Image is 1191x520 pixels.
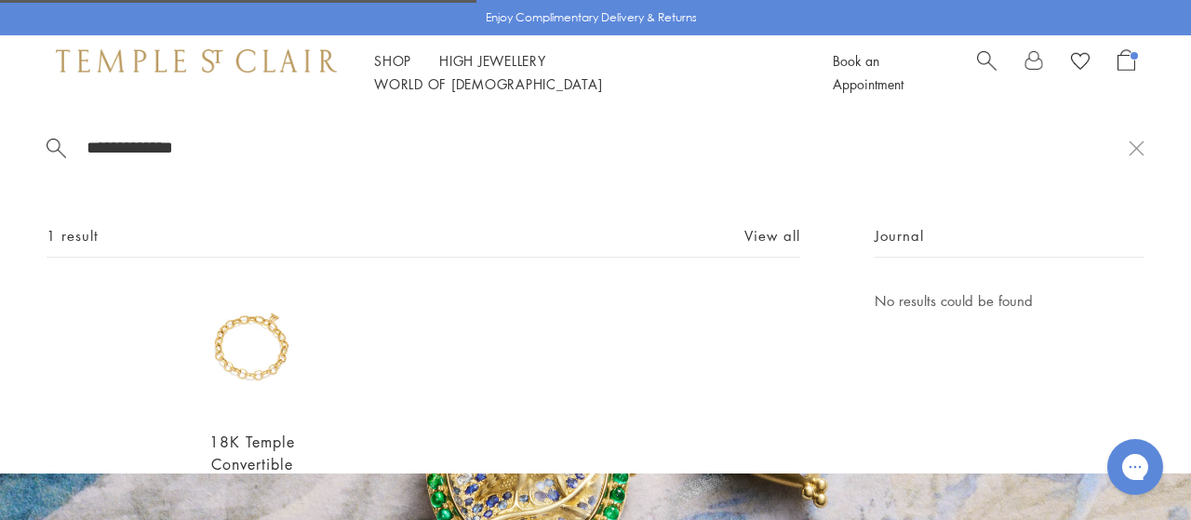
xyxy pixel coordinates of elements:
[374,74,602,93] a: World of [DEMOGRAPHIC_DATA]World of [DEMOGRAPHIC_DATA]
[875,224,924,247] span: Journal
[196,432,307,495] a: 18K Temple Convertible Charm Bracelet
[1098,433,1172,501] iframe: Gorgias live chat messenger
[374,51,411,70] a: ShopShop
[1117,49,1135,96] a: Open Shopping Bag
[833,51,903,93] a: Book an Appointment
[977,49,997,96] a: Search
[486,8,697,27] p: Enjoy Complimentary Delivery & Returns
[47,224,99,247] span: 1 result
[1071,49,1090,77] a: View Wishlist
[439,51,546,70] a: High JewelleryHigh Jewellery
[744,225,800,246] a: View all
[875,289,1144,313] p: No results could be found
[374,49,791,96] nav: Main navigation
[56,49,337,72] img: Temple St. Clair
[190,289,314,414] img: 18K Temple Convertible Charm Bracelet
